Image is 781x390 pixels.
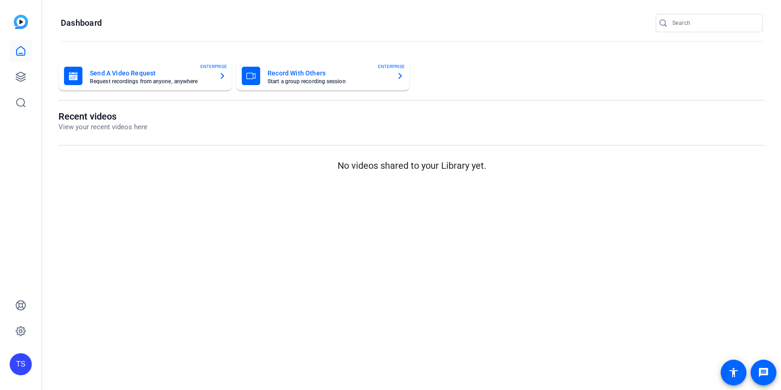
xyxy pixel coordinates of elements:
span: ENTERPRISE [200,63,227,70]
input: Search [672,17,755,29]
div: TS [10,353,32,375]
mat-card-title: Record With Others [268,68,389,79]
h1: Recent videos [58,111,147,122]
mat-icon: accessibility [728,367,739,378]
h1: Dashboard [61,17,102,29]
img: blue-gradient.svg [14,15,28,29]
mat-card-subtitle: Request recordings from anyone, anywhere [90,79,211,84]
mat-card-subtitle: Start a group recording session [268,79,389,84]
p: View your recent videos here [58,122,147,132]
mat-card-title: Send A Video Request [90,68,211,79]
span: ENTERPRISE [378,63,405,70]
button: Record With OthersStart a group recording sessionENTERPRISE [236,61,409,91]
p: No videos shared to your Library yet. [58,159,765,172]
mat-icon: message [758,367,769,378]
button: Send A Video RequestRequest recordings from anyone, anywhereENTERPRISE [58,61,232,91]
